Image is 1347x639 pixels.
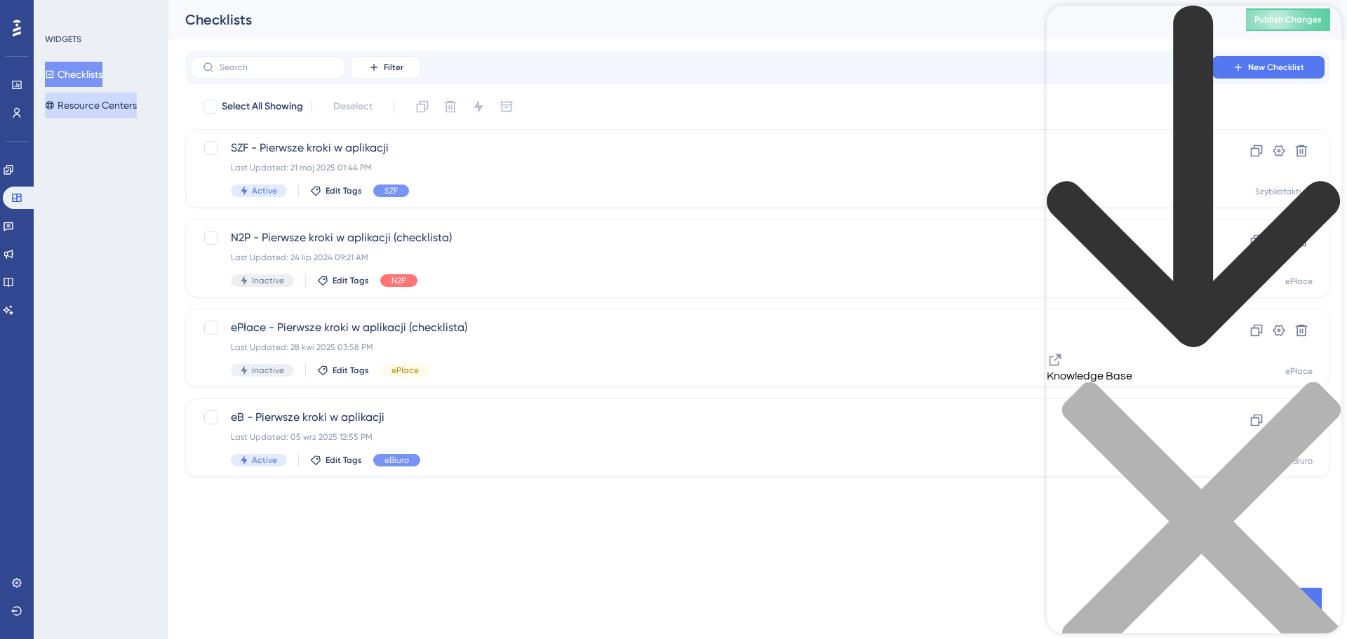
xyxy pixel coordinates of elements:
span: ePłace - Pierwsze kroki w aplikacji (checklista) [231,319,1172,336]
div: Last Updated: 28 kwi 2025 03:58 PM [231,342,1172,353]
span: Edit Tags [333,365,369,376]
span: ePłace [391,365,419,376]
span: SZF [384,185,398,196]
span: Need Help? [33,4,88,20]
span: eBiuro [384,455,409,466]
button: Edit Tags [310,455,362,466]
span: SZF - Pierwsze kroki w aplikacji [231,140,1172,156]
span: Edit Tags [326,455,362,466]
button: Checklists [45,62,102,87]
span: Edit Tags [333,275,369,286]
button: Resource Centers [45,93,137,118]
span: N2P [391,275,406,286]
span: Active [252,185,277,196]
button: Filter [351,56,421,79]
span: Inactive [252,365,284,376]
span: eB - Pierwsze kroki w aplikacji [231,409,1172,426]
span: Select All Showing [222,98,303,115]
button: Edit Tags [317,365,369,376]
button: Edit Tags [317,275,369,286]
div: 3 [98,7,102,18]
div: Last Updated: 24 lip 2024 09:21 AM [231,252,1172,263]
button: Edit Tags [310,185,362,196]
span: Edit Tags [326,185,362,196]
input: Search [220,62,333,72]
img: launcher-image-alternative-text [4,8,29,34]
span: Inactive [252,275,284,286]
span: N2P - Pierwsze kroki w aplikacji (checklista) [231,229,1172,246]
span: Deselect [333,98,373,115]
div: WIDGETS [45,34,81,45]
div: Checklists [185,10,1211,29]
span: Active [252,455,277,466]
div: Last Updated: 05 wrz 2025 12:55 PM [231,431,1172,443]
div: Last Updated: 21 maj 2025 01:44 PM [231,162,1172,173]
button: Deselect [321,94,385,119]
span: Filter [384,62,403,73]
